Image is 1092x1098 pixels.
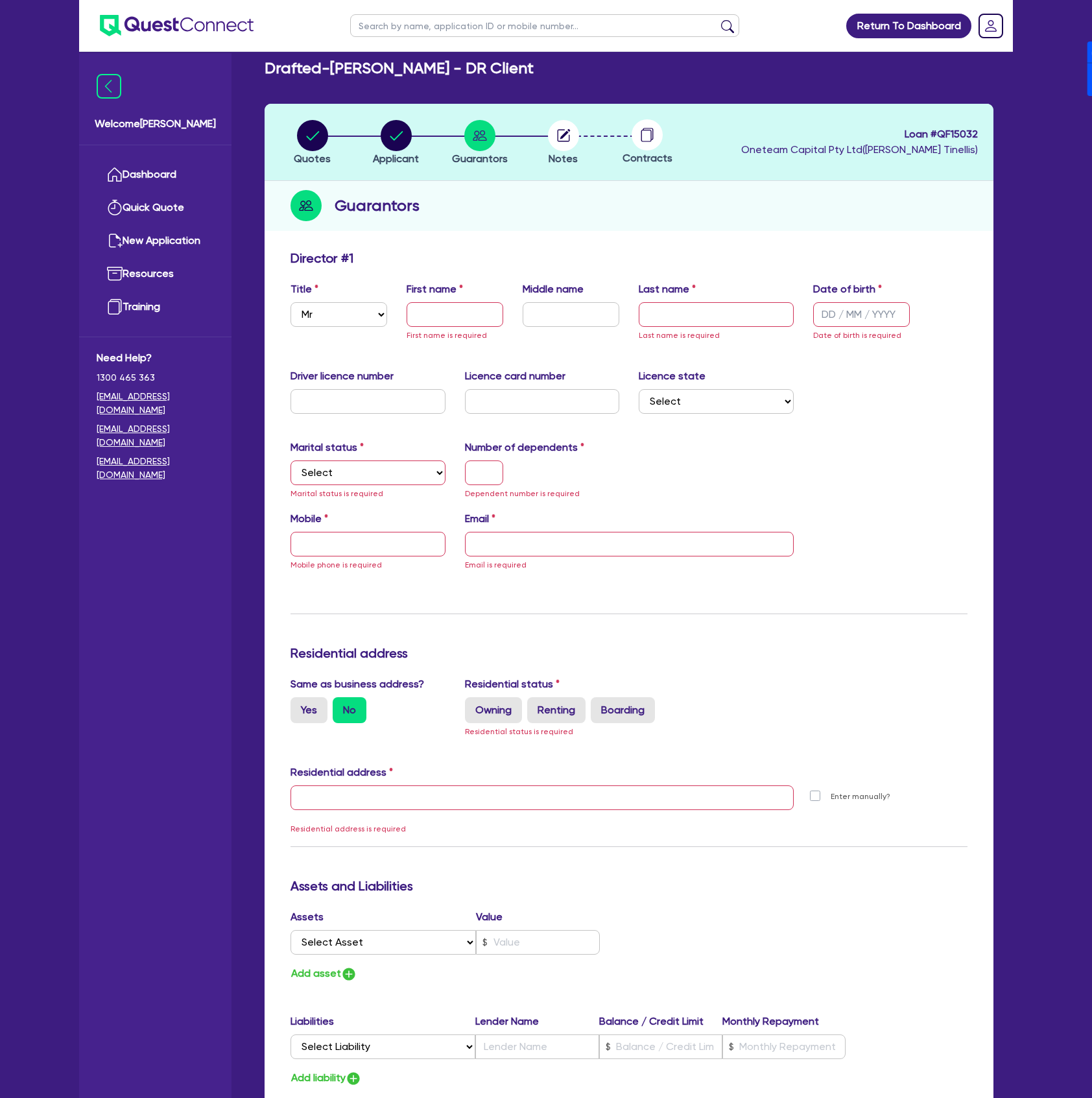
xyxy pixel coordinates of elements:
[465,676,560,692] label: Residential status
[452,152,508,165] span: Guarantors
[291,190,322,221] img: step-icon
[591,697,655,723] label: Boarding
[813,331,901,340] span: Date of birth is required
[475,1014,599,1029] label: Lender Name
[293,119,331,167] button: Quotes
[294,152,331,165] span: Quotes
[974,9,1008,43] a: Dropdown toggle
[97,455,214,482] a: [EMAIL_ADDRESS][DOMAIN_NAME]
[350,14,739,37] input: Search by name, application ID or mobile number...
[97,390,214,417] a: [EMAIL_ADDRESS][DOMAIN_NAME]
[475,1034,599,1059] input: Lender Name
[291,1069,362,1087] button: Add liability
[97,74,121,99] img: icon-menu-close
[372,119,420,167] button: Applicant
[291,1014,475,1029] label: Liabilities
[407,281,463,297] label: First name
[291,250,353,266] h3: Director # 1
[451,119,508,167] button: Guarantors
[97,191,214,224] a: Quick Quote
[639,368,706,384] label: Licence state
[291,489,383,498] span: Marital status is required
[523,281,584,297] label: Middle name
[813,281,882,297] label: Date of birth
[465,489,580,498] span: Dependent number is required
[639,331,720,340] span: Last name is required
[465,511,495,527] label: Email
[291,824,406,833] span: Residential address is required
[333,697,366,723] label: No
[813,302,910,327] input: DD / MM / YYYY
[465,368,565,384] label: Licence card number
[465,440,584,455] label: Number of dependents
[623,152,672,164] span: Contracts
[549,152,578,165] span: Notes
[97,291,214,324] a: Training
[291,560,382,569] span: Mobile phone is required
[465,697,522,723] label: Owning
[265,59,534,78] h2: Drafted - [PERSON_NAME] - DR Client
[599,1034,722,1059] input: Balance / Credit Limit
[291,965,357,983] button: Add asset
[95,116,216,132] span: Welcome [PERSON_NAME]
[107,233,123,248] img: new-application
[97,350,214,366] span: Need Help?
[639,281,696,297] label: Last name
[291,909,476,925] label: Assets
[100,15,254,36] img: quest-connect-logo-blue
[527,697,586,723] label: Renting
[291,765,393,780] label: Residential address
[335,194,420,217] h2: Guarantors
[107,299,123,315] img: training
[373,152,419,165] span: Applicant
[476,930,600,955] input: Value
[97,158,214,191] a: Dashboard
[291,645,967,661] h3: Residential address
[291,368,394,384] label: Driver licence number
[291,878,967,894] h3: Assets and Liabilities
[741,126,978,142] span: Loan # QF15032
[291,281,318,297] label: Title
[97,422,214,449] a: [EMAIL_ADDRESS][DOMAIN_NAME]
[476,909,503,925] label: Value
[107,266,123,281] img: resources
[741,143,978,156] span: Oneteam Capital Pty Ltd ( [PERSON_NAME] Tinellis )
[291,511,328,527] label: Mobile
[547,119,580,167] button: Notes
[107,200,123,215] img: quick-quote
[599,1014,722,1029] label: Balance / Credit Limit
[465,727,573,736] span: Residential status is required
[291,697,327,723] label: Yes
[97,371,214,385] span: 1300 465 363
[97,257,214,291] a: Resources
[722,1014,846,1029] label: Monthly Repayment
[846,14,971,38] a: Return To Dashboard
[346,1071,361,1086] img: icon-add
[407,331,487,340] span: First name is required
[831,791,890,803] label: Enter manually?
[465,560,527,569] span: Email is required
[97,224,214,257] a: New Application
[291,440,364,455] label: Marital status
[722,1034,846,1059] input: Monthly Repayment
[341,966,357,982] img: icon-add
[291,676,424,692] label: Same as business address?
